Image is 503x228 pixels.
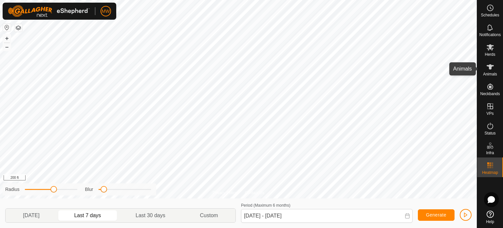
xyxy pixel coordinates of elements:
[136,212,165,219] span: Last 30 days
[484,131,495,135] span: Status
[5,186,20,193] label: Radius
[200,212,218,219] span: Custom
[23,212,39,219] span: [DATE]
[486,151,494,155] span: Infra
[426,212,446,218] span: Generate
[482,171,498,175] span: Heatmap
[418,209,455,221] button: Generate
[481,13,499,17] span: Schedules
[245,190,264,196] a: Contact Us
[3,34,11,42] button: +
[85,186,93,193] label: Blur
[3,24,11,31] button: Reset Map
[479,33,501,37] span: Notifications
[3,43,11,51] button: –
[74,212,101,219] span: Last 7 days
[8,5,90,17] img: Gallagher Logo
[241,203,290,208] label: Period (Maximum 6 months)
[477,208,503,226] a: Help
[483,72,497,76] span: Animals
[486,112,494,115] span: VPs
[14,24,22,32] button: Map Layers
[486,220,494,224] span: Help
[485,52,495,56] span: Herds
[102,8,110,15] span: MW
[480,92,500,96] span: Neckbands
[213,190,237,196] a: Privacy Policy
